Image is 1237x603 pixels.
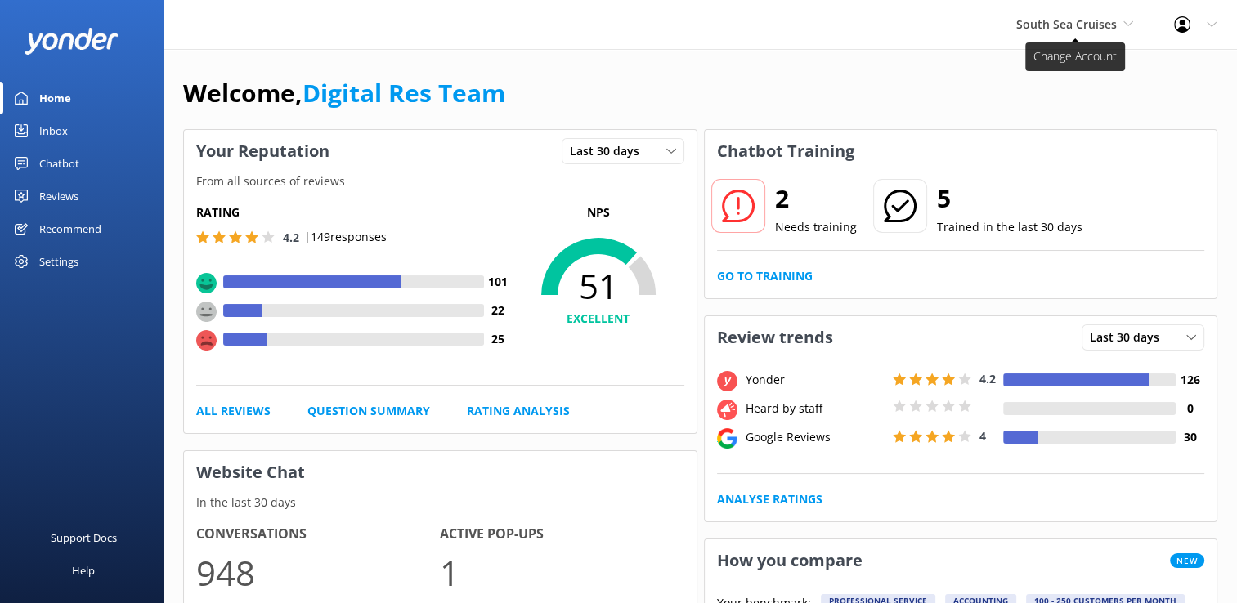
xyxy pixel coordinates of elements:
[39,180,78,212] div: Reviews
[196,524,440,545] h4: Conversations
[1176,400,1204,418] h4: 0
[705,316,845,359] h3: Review trends
[307,402,430,420] a: Question Summary
[1176,371,1204,389] h4: 126
[303,76,505,109] a: Digital Res Team
[979,428,986,444] span: 4
[937,179,1082,218] h2: 5
[717,490,822,508] a: Analyse Ratings
[196,203,513,221] h5: Rating
[184,451,697,494] h3: Website Chat
[184,172,697,190] p: From all sources of reviews
[39,82,71,114] div: Home
[484,330,513,348] h4: 25
[570,142,649,160] span: Last 30 days
[513,203,684,221] p: NPS
[467,402,570,420] a: Rating Analysis
[742,428,889,446] div: Google Reviews
[1170,553,1204,568] span: New
[304,228,387,246] p: | 149 responses
[1016,16,1117,32] span: South Sea Cruises
[513,310,684,328] h4: EXCELLENT
[72,554,95,587] div: Help
[513,266,684,306] span: 51
[196,545,440,600] p: 948
[742,400,889,418] div: Heard by staff
[184,494,697,511] p: In the last 30 days
[742,371,889,389] div: Yonder
[775,179,857,218] h2: 2
[51,521,117,554] div: Support Docs
[705,130,867,172] h3: Chatbot Training
[39,147,79,180] div: Chatbot
[25,28,119,55] img: yonder-white-logo.png
[39,114,68,147] div: Inbox
[484,273,513,291] h4: 101
[979,371,996,386] span: 4.2
[283,230,299,245] span: 4.2
[184,130,342,172] h3: Your Reputation
[196,402,271,420] a: All Reviews
[440,524,683,545] h4: Active Pop-ups
[937,218,1082,236] p: Trained in the last 30 days
[440,545,683,600] p: 1
[183,74,505,113] h1: Welcome,
[484,301,513,319] h4: 22
[39,212,101,245] div: Recommend
[775,218,857,236] p: Needs training
[1090,328,1169,346] span: Last 30 days
[717,267,813,285] a: Go to Training
[705,539,875,582] h3: How you compare
[39,245,78,278] div: Settings
[1176,428,1204,446] h4: 30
